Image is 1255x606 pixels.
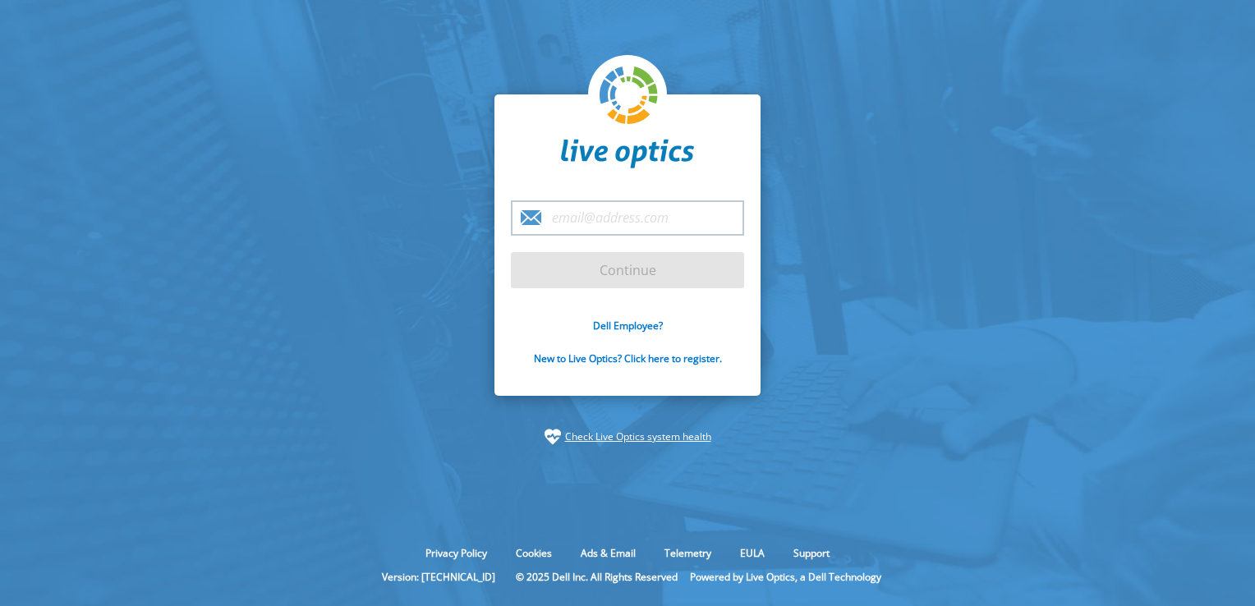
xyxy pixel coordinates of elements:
img: liveoptics-logo.svg [600,67,659,126]
a: EULA [728,546,777,560]
a: Dell Employee? [593,319,663,333]
li: Version: [TECHNICAL_ID] [374,570,503,584]
img: status-check-icon.svg [545,429,561,445]
img: liveoptics-word.svg [561,139,694,168]
a: Support [781,546,842,560]
a: Cookies [503,546,564,560]
input: email@address.com [511,200,744,236]
a: Ads & Email [568,546,648,560]
li: Powered by Live Optics, a Dell Technology [690,570,881,584]
a: New to Live Optics? Click here to register. [534,351,722,365]
a: Telemetry [652,546,724,560]
a: Privacy Policy [413,546,499,560]
li: © 2025 Dell Inc. All Rights Reserved [508,570,686,584]
a: Check Live Optics system health [565,429,711,445]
